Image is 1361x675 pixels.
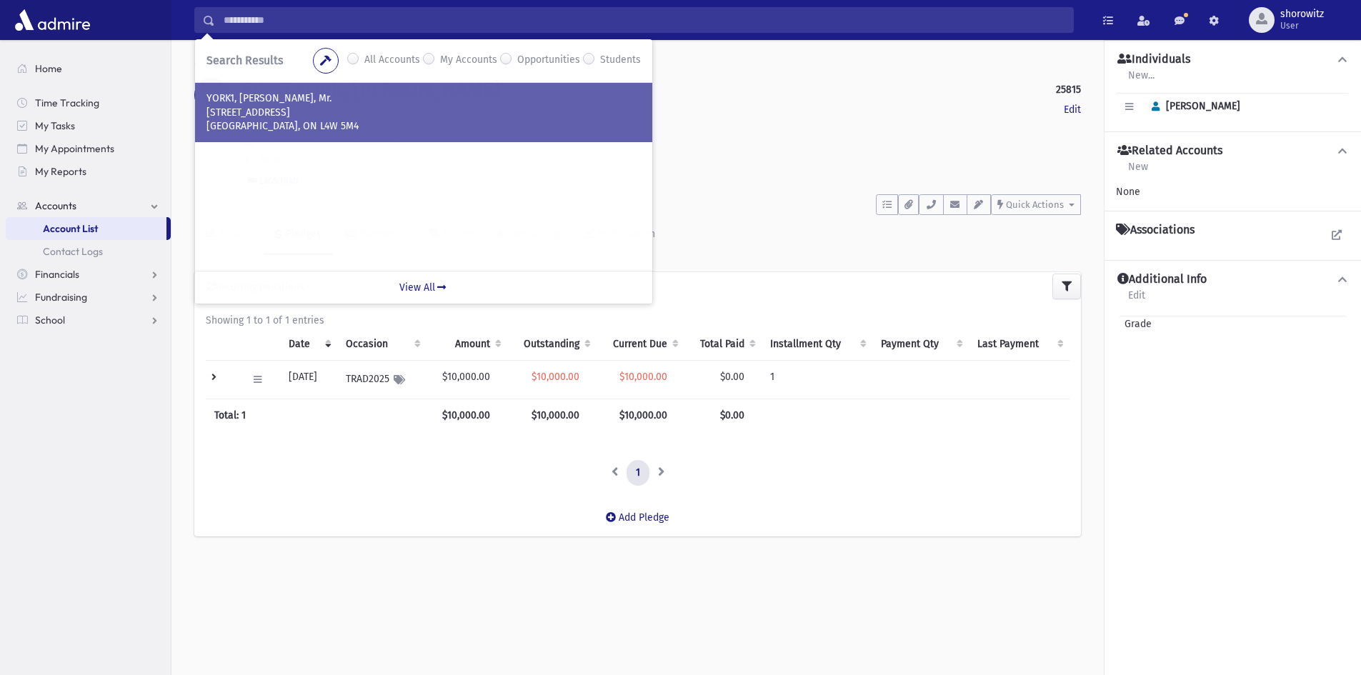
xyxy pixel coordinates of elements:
th: Total Paid: activate to sort column ascending [684,328,762,361]
span: [PERSON_NAME] [1145,100,1240,112]
th: $10,000.00 [597,399,684,432]
a: Fundraising [6,286,171,309]
h4: Additional Info [1117,272,1207,287]
th: Occasion : activate to sort column ascending [337,328,427,361]
span: $10,000.00 [619,371,667,383]
a: Home [6,57,171,80]
a: Edit [1064,102,1081,117]
a: 1 [627,460,649,486]
span: User [1280,20,1324,31]
button: Quick Actions [991,194,1081,215]
span: $10,000.00 [532,371,579,383]
strong: 25815 [1056,82,1081,97]
th: $10,000.00 [507,399,597,432]
p: [GEOGRAPHIC_DATA], ON L4W 5M4 [206,119,641,134]
a: View All [195,271,652,304]
span: Fundraising [35,291,87,304]
a: Financials [6,263,171,286]
label: Opportunities [517,52,580,69]
a: New... [1127,67,1155,93]
label: My Accounts [440,52,497,69]
div: F [194,78,229,112]
span: My Tasks [35,119,75,132]
a: New [1127,159,1149,184]
th: Current Due: activate to sort column ascending [597,328,684,361]
th: Installment Qty: activate to sort column ascending [762,328,872,361]
td: TRAD2025 [337,361,427,399]
h4: Individuals [1117,52,1190,67]
input: Search [215,7,1073,33]
a: Time Tracking [6,91,171,114]
th: $10,000.00 [427,399,507,432]
span: Time Tracking [35,96,99,109]
span: Account List [43,222,98,235]
a: School [6,309,171,331]
button: Related Accounts [1116,144,1350,159]
td: [DATE] [280,361,336,399]
a: My Tasks [6,114,171,137]
span: Financials [35,268,79,281]
td: $10,000.00 [427,361,507,399]
a: Edit [1127,287,1146,313]
p: YORK1, [PERSON_NAME], Mr. [206,91,641,106]
span: Contact Logs [43,245,103,258]
h4: Associations [1116,223,1195,237]
a: Add Pledge [594,500,681,535]
a: My Appointments [6,137,171,160]
span: $0.00 [720,371,744,383]
span: Search Results [206,54,283,67]
span: School [35,314,65,326]
span: Home [35,62,62,75]
p: [STREET_ADDRESS] [206,106,641,120]
div: Showing 1 to 1 of 1 entries [206,313,1070,328]
div: None [1116,184,1350,199]
th: $0.00 [684,399,762,432]
td: 1 [762,361,872,399]
button: Additional Info [1116,272,1350,287]
th: Last Payment: activate to sort column ascending [969,328,1070,361]
button: Individuals [1116,52,1350,67]
a: Account List [6,217,166,240]
th: Date: activate to sort column ascending [280,328,336,361]
a: Contact Logs [6,240,171,263]
th: Outstanding: activate to sort column ascending [507,328,597,361]
h4: Related Accounts [1117,144,1222,159]
span: Quick Actions [1006,199,1064,210]
label: All Accounts [364,52,420,69]
a: My Reports [6,160,171,183]
span: My Reports [35,165,86,178]
nav: breadcrumb [194,57,246,78]
label: Students [600,52,641,69]
a: Activity [194,215,264,255]
span: Accounts [35,199,76,212]
span: Grade [1119,316,1152,331]
span: My Appointments [35,142,114,155]
th: Total: 1 [206,399,427,432]
span: shorowitz [1280,9,1324,20]
th: Payment Qty: activate to sort column ascending [872,328,969,361]
th: Amount: activate to sort column ascending [427,328,507,361]
a: Accounts [194,59,246,71]
a: Accounts [6,194,171,217]
img: AdmirePro [11,6,94,34]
